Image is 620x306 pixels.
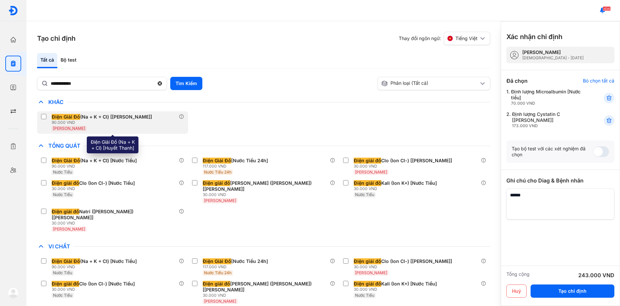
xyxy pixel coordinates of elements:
span: Tổng Quát [45,142,84,149]
div: Clo (Ion Cl-) [Nước Tiểu] [52,180,135,186]
div: 30.000 VND [354,264,455,270]
button: Huỷ [506,284,527,298]
span: [PERSON_NAME] [53,227,85,231]
div: 117.000 VND [203,264,271,270]
div: (Na + K + Cl) [Nước Tiểu] [52,258,137,264]
span: Điện giải đồ [354,180,381,186]
div: Định lượng Cystatin C [[PERSON_NAME]] [512,111,588,128]
span: Nước Tiểu [53,293,72,298]
div: [PERSON_NAME] ([PERSON_NAME]) [[PERSON_NAME]] [203,281,327,293]
span: Điện giải đồ [52,209,79,215]
div: Bộ test [57,53,80,68]
span: [PERSON_NAME] [355,270,387,275]
span: Điện giải đồ [354,258,381,264]
span: Điện Giải Đồ [52,158,80,164]
span: Nước Tiểu [53,192,72,197]
div: Định lượng Microalbumin [Nước tiểu] [511,89,588,106]
span: Điện giải đồ [203,281,230,287]
div: Thay đổi ngôn ngữ: [399,32,490,45]
div: Tất cả [37,53,57,68]
div: [DEMOGRAPHIC_DATA] - [DATE] [522,55,584,61]
span: 434 [603,6,611,11]
div: [PERSON_NAME] ([PERSON_NAME]) [[PERSON_NAME]] [203,180,327,192]
span: Điện Giải Đồ [52,114,80,120]
button: Tìm Kiếm [170,77,202,90]
span: Vi Chất [45,243,74,250]
div: 30.000 VND [354,287,439,292]
div: Đã chọn [506,77,528,85]
h3: Tạo chỉ định [37,34,76,43]
div: 1. [506,89,588,106]
div: Natri ([PERSON_NAME]) [[PERSON_NAME]] [52,209,176,221]
div: Clo (Ion Cl-) [[PERSON_NAME]] [354,158,452,164]
span: Điện giải đồ [52,281,79,287]
span: Điện giải đồ [354,281,381,287]
div: 30.000 VND [52,221,179,226]
div: 30.000 VND [203,192,330,197]
div: Ghi chú cho Diag & Bệnh nhân [506,177,614,184]
div: 30.000 VND [52,186,137,191]
img: logo [8,287,19,298]
div: Clo (Ion Cl-) [[PERSON_NAME]] [354,258,452,264]
div: 243.000 VND [578,271,614,279]
div: 90.000 VND [52,120,155,125]
img: logo [8,6,18,16]
div: 30.000 VND [354,164,455,169]
span: [PERSON_NAME] [355,170,387,175]
span: Nước Tiểu [53,170,72,175]
span: [PERSON_NAME] [204,198,236,203]
div: 30.000 VND [52,287,137,292]
div: 2. [506,111,588,128]
span: Điện Giải Đồ [52,258,80,264]
span: Nước Tiểu 24h [204,270,232,275]
div: (Na + K + Cl) [[PERSON_NAME]] [52,114,152,120]
div: Kali (Ion K+) [Nước Tiểu] [354,281,437,287]
span: Tiếng Việt [455,35,478,41]
div: 70.000 VND [511,101,588,106]
div: Bỏ chọn tất cả [583,78,614,84]
span: Nước Tiểu [355,192,374,197]
div: 90.000 VND [52,264,139,270]
span: [PERSON_NAME] [53,126,85,131]
div: (Na + K + Cl) [Nước Tiểu] [52,158,137,164]
span: [PERSON_NAME] [204,299,236,304]
div: 30.000 VND [354,186,439,191]
div: [Nước Tiểu 24h] [203,258,268,264]
span: Nước Tiểu [53,270,72,275]
span: Nước Tiểu 24h [204,170,232,175]
span: Điện giải đồ [354,158,381,164]
div: [PERSON_NAME] [522,49,584,55]
div: [Nước Tiểu 24h] [203,158,268,164]
span: Khác [45,99,67,105]
div: 30.000 VND [203,293,330,298]
div: 90.000 VND [52,164,139,169]
span: Điện Giải Đồ [203,258,231,264]
button: Tạo chỉ định [531,284,614,298]
div: 117.000 VND [203,164,271,169]
div: Kali (Ion K+) [Nước Tiểu] [354,180,437,186]
div: Phân loại (Tất cả) [381,80,479,87]
div: Clo (Ion Cl-) [Nước Tiểu] [52,281,135,287]
div: Tổng cộng [506,271,530,279]
span: Nước Tiểu [355,293,374,298]
div: Tạo bộ test với các xét nghiệm đã chọn [512,146,593,158]
h3: Xác nhận chỉ định [506,32,562,41]
div: 173.000 VND [512,123,588,128]
span: Điện Giải Đồ [203,158,231,164]
span: Điện giải đồ [52,180,79,186]
span: Điện giải đồ [203,180,230,186]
